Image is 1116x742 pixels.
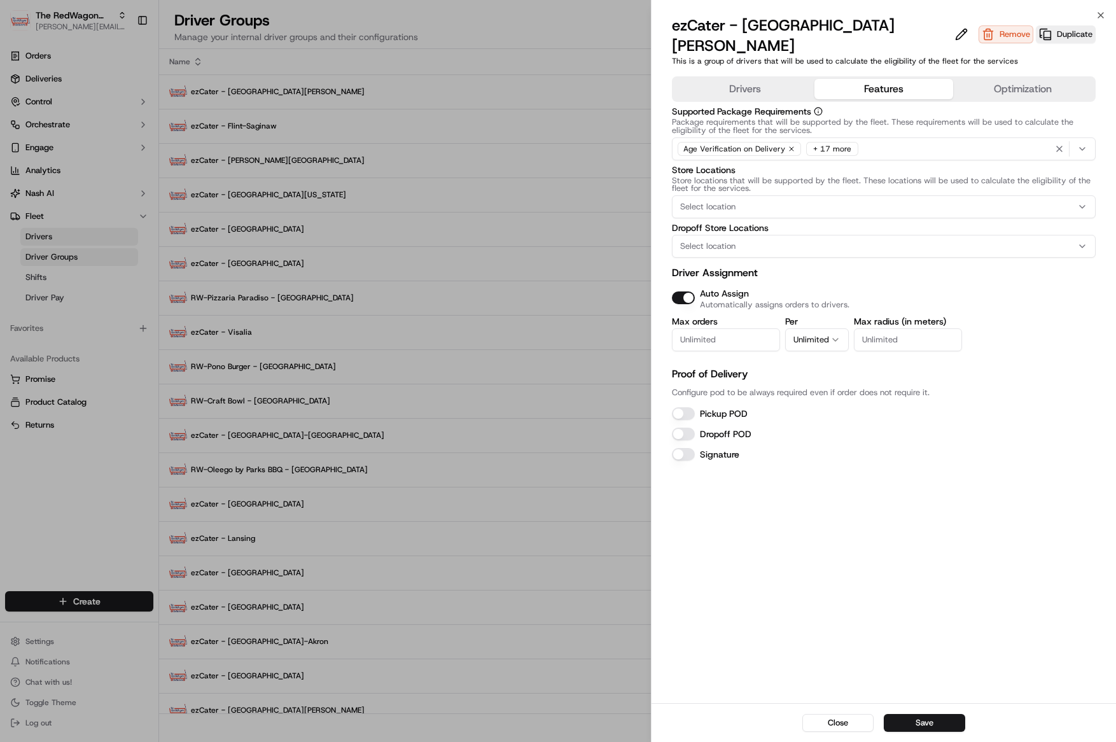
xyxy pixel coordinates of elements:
[854,317,962,326] label: Max radius (in meters)
[683,144,785,154] span: Age Verification on Delivery
[680,241,736,252] span: Select location
[814,79,953,99] button: Features
[672,165,1096,174] label: Store Locations
[8,179,102,202] a: 📗Knowledge Base
[90,215,154,225] a: Powered byPylon
[108,186,118,196] div: 💻
[672,56,1096,66] p: This is a group of drivers that will be used to calculate the eligibility of the fleet for the se...
[814,107,823,116] button: Supported Package Requirements
[1036,25,1096,43] button: Duplicate
[672,137,1096,160] button: Age Verification on Delivery+ 17 more
[979,25,1033,43] button: Remove
[672,317,780,326] label: Max orders
[672,235,1096,258] button: Select location
[700,408,748,419] label: Pickup POD
[676,79,814,99] button: Drivers
[785,317,849,326] label: Per
[672,118,1096,135] p: Package requirements that will be supported by the fleet. These requirements will be used to calc...
[979,25,1033,46] button: Remove
[120,185,204,197] span: API Documentation
[700,301,849,309] p: Automatically assigns orders to drivers.
[672,387,1096,398] p: Configure pod to be always required even if order does not require it.
[672,265,1096,281] p: Driver Assignment
[672,195,1096,218] button: Select location
[672,107,1096,116] label: Supported Package Requirements
[13,122,36,144] img: 1736555255976-a54dd68f-1ca7-489b-9aae-adbdc363a1c4
[672,328,780,351] input: Unlimited
[806,142,858,156] div: + 17 more
[13,51,232,71] p: Welcome 👋
[102,179,209,202] a: 💻API Documentation
[43,134,161,144] div: We're available if you need us!
[127,216,154,225] span: Pylon
[680,201,736,213] span: Select location
[33,82,229,95] input: Got a question? Start typing here...
[43,122,209,134] div: Start new chat
[13,13,38,38] img: Nash
[672,223,1096,232] label: Dropoff Store Locations
[13,186,23,196] div: 📗
[216,125,232,141] button: Start new chat
[802,714,874,732] button: Close
[700,449,739,460] label: Signature
[700,428,751,440] label: Dropoff POD
[854,328,962,351] input: Unlimited
[672,177,1096,193] p: Store locations that will be supported by the fleet. These locations will be used to calculate th...
[672,15,976,56] div: ezCater - [GEOGRAPHIC_DATA][PERSON_NAME]
[884,714,965,732] button: Save
[25,185,97,197] span: Knowledge Base
[672,367,1096,382] p: Proof of Delivery
[700,288,749,299] label: Auto Assign
[953,79,1092,99] button: Optimization
[1036,25,1096,46] button: Duplicate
